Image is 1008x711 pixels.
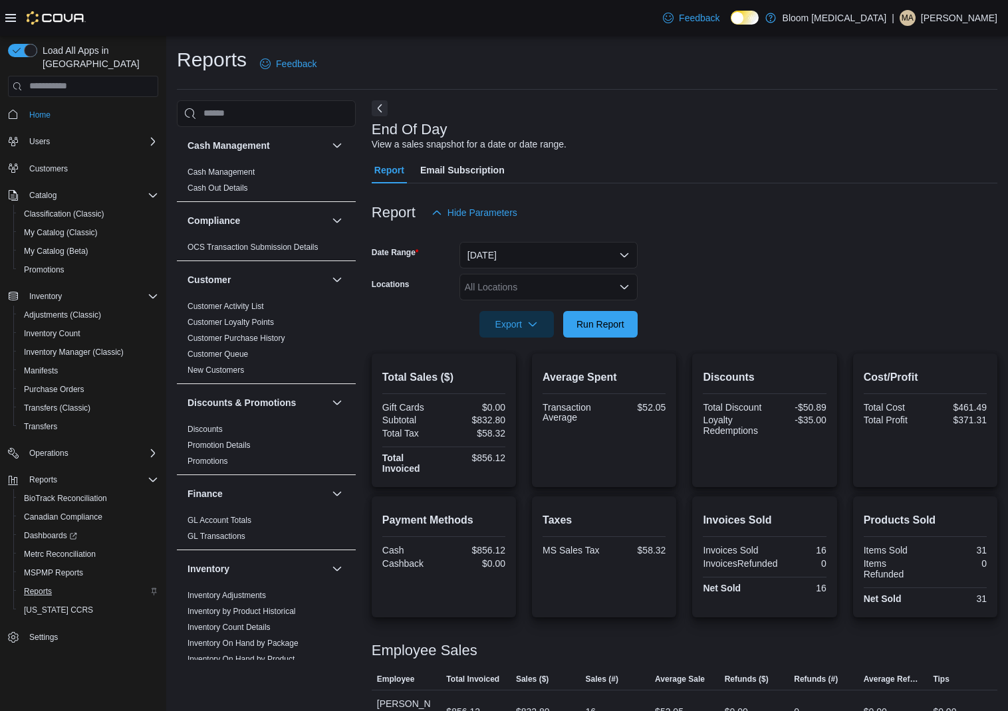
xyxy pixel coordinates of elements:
[188,318,274,327] a: Customer Loyalty Points
[24,605,93,615] span: [US_STATE] CCRS
[13,343,164,361] button: Inventory Manager (Classic)
[24,549,96,559] span: Metrc Reconciliation
[177,512,356,550] div: Finance
[188,273,326,286] button: Customer
[24,288,158,304] span: Inventory
[19,565,88,581] a: MSPMP Reports
[864,512,987,528] h2: Products Sold
[372,100,388,116] button: Next
[13,526,164,545] a: Dashboards
[703,583,741,593] strong: Net Sold
[29,474,57,485] span: Reports
[19,344,129,360] a: Inventory Manager (Classic)
[446,545,505,556] div: $856.12
[177,164,356,201] div: Cash Management
[24,445,74,461] button: Operations
[13,582,164,601] button: Reports
[29,448,68,458] span: Operations
[767,415,826,425] div: -$35.00
[24,328,80,339] span: Inventory Count
[19,400,158,416] span: Transfers (Classic)
[13,242,164,260] button: My Catalog (Beta)
[177,47,247,73] h1: Reports
[24,264,64,275] span: Promotions
[13,223,164,242] button: My Catalog (Classic)
[19,225,158,241] span: My Catalog (Classic)
[703,558,777,569] div: InvoicesRefunded
[19,363,63,379] a: Manifests
[619,282,630,292] button: Open list of options
[19,363,158,379] span: Manifests
[13,361,164,380] button: Manifests
[13,380,164,399] button: Purchase Orders
[902,10,914,26] span: MA
[382,428,441,439] div: Total Tax
[372,247,419,258] label: Date Range
[177,298,356,383] div: Customer
[731,11,759,25] input: Dark Mode
[19,326,158,342] span: Inventory Count
[3,470,164,489] button: Reports
[188,441,251,450] a: Promotion Details
[329,486,345,502] button: Finance
[19,583,57,599] a: Reports
[188,139,326,152] button: Cash Management
[19,490,112,506] a: BioTrack Reconciliation
[29,136,50,147] span: Users
[19,206,110,222] a: Classification (Classic)
[19,509,108,525] a: Canadian Compliance
[24,493,107,504] span: BioTrack Reconciliation
[864,593,902,604] strong: Net Sold
[446,453,505,463] div: $856.12
[516,674,549,684] span: Sales ($)
[725,674,769,684] span: Refunds ($)
[188,273,231,286] h3: Customer
[188,334,285,343] a: Customer Purchase History
[13,417,164,436] button: Transfers
[19,206,158,222] span: Classification (Classic)
[655,674,705,684] span: Average Sale
[37,44,158,70] span: Load All Apps in [GEOGRAPHIC_DATA]
[188,457,228,466] a: Promotions
[658,5,725,31] a: Feedback
[13,601,164,619] button: [US_STATE] CCRS
[703,545,762,556] div: Invoices Sold
[24,310,101,320] span: Adjustments (Classic)
[24,384,84,395] span: Purchase Orders
[13,324,164,343] button: Inventory Count
[607,545,666,556] div: $58.32
[933,674,949,684] span: Tips
[19,565,158,581] span: MSPMP Reports
[372,138,567,152] div: View a sales snapshot for a date or date range.
[3,105,164,124] button: Home
[487,311,546,338] span: Export
[446,558,505,569] div: $0.00
[420,157,505,183] span: Email Subscription
[24,445,158,461] span: Operations
[928,402,987,413] div: $461.49
[188,243,318,252] a: OCS Transaction Submission Details
[382,545,441,556] div: Cash
[900,10,916,26] div: Mohammed Alqadhi
[188,214,326,227] button: Compliance
[446,415,505,425] div: $832.80
[479,311,554,338] button: Export
[188,350,248,359] a: Customer Queue
[13,563,164,582] button: MSPMP Reports
[372,205,416,221] h3: Report
[24,421,57,432] span: Transfers
[24,472,158,488] span: Reports
[29,291,62,302] span: Inventory
[382,415,441,425] div: Subtotal
[576,318,624,331] span: Run Report
[19,307,158,323] span: Adjustments (Classic)
[921,10,997,26] p: [PERSON_NAME]
[767,402,826,413] div: -$50.89
[377,674,415,684] span: Employee
[24,161,73,177] a: Customers
[607,402,666,413] div: $52.05
[24,512,102,522] span: Canadian Compliance
[382,402,441,413] div: Gift Cards
[177,239,356,260] div: Compliance
[794,674,838,684] span: Refunds (#)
